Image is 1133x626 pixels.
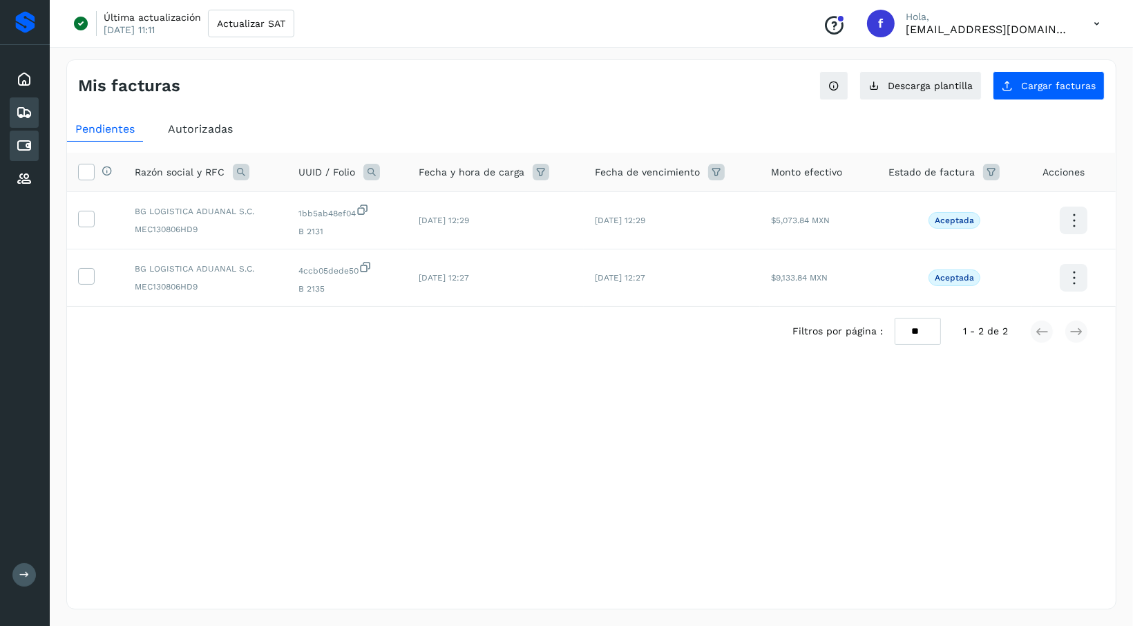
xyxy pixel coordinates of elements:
p: Aceptada [935,216,974,225]
span: B 2131 [298,225,397,238]
span: Actualizar SAT [217,19,285,28]
span: Autorizadas [168,122,233,135]
p: Última actualización [104,11,201,23]
p: [DATE] 11:11 [104,23,155,36]
span: Cargar facturas [1021,81,1096,91]
span: 1 - 2 de 2 [963,324,1008,339]
span: Pendientes [75,122,135,135]
span: Fecha y hora de carga [419,165,524,180]
span: Filtros por página : [793,324,884,339]
h4: Mis facturas [78,76,180,96]
span: B 2135 [298,283,397,295]
span: Monto efectivo [771,165,842,180]
span: BG LOGISTICA ADUANAL S.C. [135,263,276,275]
span: Acciones [1042,165,1085,180]
span: 1bb5ab48ef04 [298,203,397,220]
span: $9,133.84 MXN [771,273,828,283]
span: BG LOGISTICA ADUANAL S.C. [135,205,276,218]
span: UUID / Folio [298,165,355,180]
div: Embarques [10,97,39,128]
div: Cuentas por pagar [10,131,39,161]
span: Razón social y RFC [135,165,225,180]
span: Fecha de vencimiento [595,165,700,180]
span: [DATE] 12:29 [419,216,469,225]
button: Cargar facturas [993,71,1105,100]
span: MEC130806HD9 [135,223,276,236]
button: Descarga plantilla [859,71,982,100]
div: Proveedores [10,164,39,194]
span: [DATE] 12:29 [595,216,645,225]
span: MEC130806HD9 [135,281,276,293]
span: $5,073.84 MXN [771,216,830,225]
p: Hola, [906,11,1072,23]
div: Inicio [10,64,39,95]
span: [DATE] 12:27 [595,273,645,283]
p: Aceptada [935,273,974,283]
span: 4ccb05dede50 [298,260,397,277]
span: Descarga plantilla [888,81,973,91]
span: Estado de factura [888,165,975,180]
span: [DATE] 12:27 [419,273,469,283]
p: facturacion@sintesislogistica.mx [906,23,1072,36]
button: Actualizar SAT [208,10,294,37]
